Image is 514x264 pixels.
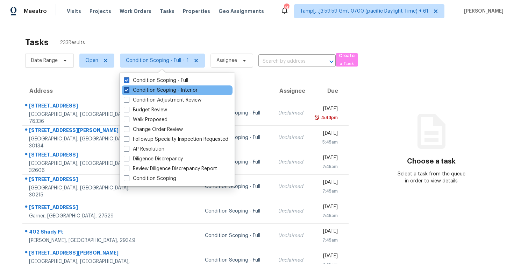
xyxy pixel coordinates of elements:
[407,158,456,165] h3: Choose a task
[124,116,167,123] label: Walk Proposed
[278,110,303,117] div: Unclaimed
[124,136,228,143] label: Followup Specialty Inspection Requested
[205,257,267,264] div: Condition Scoping - Full
[461,8,504,15] span: [PERSON_NAME]
[160,9,174,14] span: Tasks
[336,53,358,67] button: Create a Task
[183,8,210,15] span: Properties
[29,151,142,160] div: [STREET_ADDRESS]
[29,102,142,111] div: [STREET_ADDRESS]
[205,134,267,141] div: Condition Scoping - Full
[90,8,111,15] span: Projects
[199,81,272,101] th: Type
[31,57,58,64] span: Date Range
[124,77,188,84] label: Condition Scoping - Full
[278,183,303,190] div: Unclaimed
[284,4,289,11] div: 741
[278,232,303,239] div: Unclaimed
[205,110,267,117] div: Condition Scoping - Full
[29,160,142,174] div: [GEOGRAPHIC_DATA], [GEOGRAPHIC_DATA], 32606
[314,212,338,219] div: 7:45am
[278,257,303,264] div: Unclaimed
[314,228,338,237] div: [DATE]
[300,8,428,15] span: Tamp[…]3:59:59 Gmt 0700 (pacific Daylight Time) + 61
[314,179,338,188] div: [DATE]
[25,39,49,46] h2: Tasks
[258,56,316,67] input: Search by address
[314,252,338,261] div: [DATE]
[205,232,267,239] div: Condition Scoping - Full
[22,81,148,101] th: Address
[205,208,267,215] div: Condition Scoping - Full
[314,114,320,121] img: Overdue Alarm Icon
[124,155,183,162] label: Diligence Discrepancy
[314,154,338,163] div: [DATE]
[124,97,201,104] label: Condition Adjustment Review
[29,127,142,136] div: [STREET_ADDRESS][PERSON_NAME]
[278,159,303,166] div: Unclaimed
[219,8,264,15] span: Geo Assignments
[205,159,267,166] div: Condition Scoping - Full
[216,57,237,64] span: Assignee
[120,8,151,15] span: Work Orders
[29,228,142,237] div: 402 Shady Pt
[124,126,183,133] label: Change Order Review
[29,185,142,199] div: [GEOGRAPHIC_DATA], [GEOGRAPHIC_DATA], 30215
[272,81,309,101] th: Assignee
[29,111,142,125] div: [GEOGRAPHIC_DATA], [GEOGRAPHIC_DATA], 78336
[124,87,198,94] label: Condition Scoping - Interior
[314,130,338,139] div: [DATE]
[205,183,267,190] div: Condition Scoping - Full
[339,52,355,68] span: Create a Task
[320,114,338,121] div: 4:43pm
[29,136,142,150] div: [GEOGRAPHIC_DATA], [GEOGRAPHIC_DATA], 30134
[309,81,349,101] th: Due
[396,171,467,185] div: Select a task from the queue in order to view details
[314,163,338,170] div: 7:45am
[314,237,338,244] div: 7:45am
[124,146,164,153] label: AP Resolution
[314,105,338,114] div: [DATE]
[29,204,142,213] div: [STREET_ADDRESS]
[124,106,167,113] label: Budget Review
[124,165,217,172] label: Review Diligence Discrepancy Report
[29,176,142,185] div: [STREET_ADDRESS]
[278,208,303,215] div: Unclaimed
[67,8,81,15] span: Visits
[126,57,189,64] span: Condition Scoping - Full + 1
[60,39,85,46] span: 233 Results
[124,175,176,182] label: Condition Scoping
[24,8,47,15] span: Maestro
[314,203,338,212] div: [DATE]
[314,188,338,195] div: 7:45am
[314,139,338,146] div: 5:45am
[327,57,336,67] button: Open
[85,57,98,64] span: Open
[29,237,142,244] div: [PERSON_NAME], [GEOGRAPHIC_DATA], 29349
[29,213,142,220] div: Garner, [GEOGRAPHIC_DATA], 27529
[29,249,142,258] div: [STREET_ADDRESS][PERSON_NAME]
[278,134,303,141] div: Unclaimed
